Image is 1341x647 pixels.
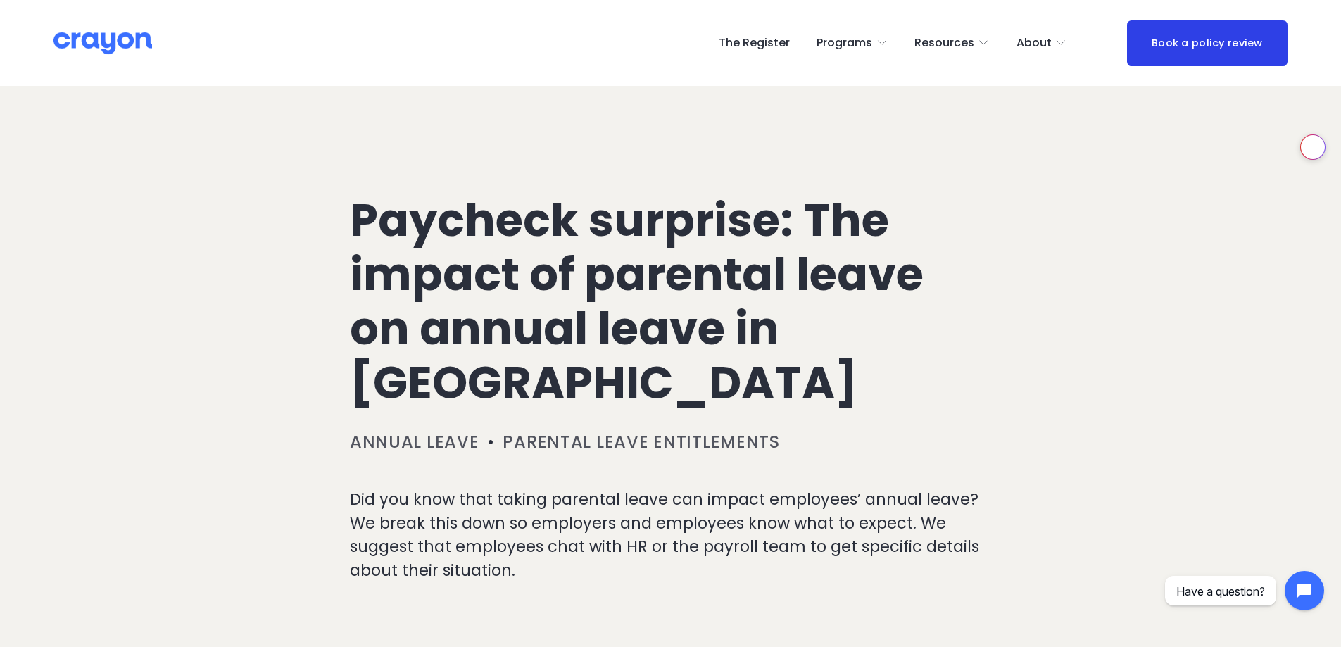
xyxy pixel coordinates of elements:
a: Parental leave entitlements [503,430,779,453]
span: Resources [914,33,974,54]
a: folder dropdown [914,32,990,54]
a: folder dropdown [817,32,888,54]
a: The Register [719,32,790,54]
a: Annual leave [350,430,479,453]
h1: Paycheck surprise: The impact of parental leave on annual leave in [GEOGRAPHIC_DATA] [350,194,991,410]
p: Did you know that taking parental leave can impact employees’ annual leave? We break this down so... [350,488,991,582]
span: Programs [817,33,872,54]
span: About [1016,33,1052,54]
img: Crayon [53,31,152,56]
a: Book a policy review [1127,20,1288,66]
a: folder dropdown [1016,32,1067,54]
